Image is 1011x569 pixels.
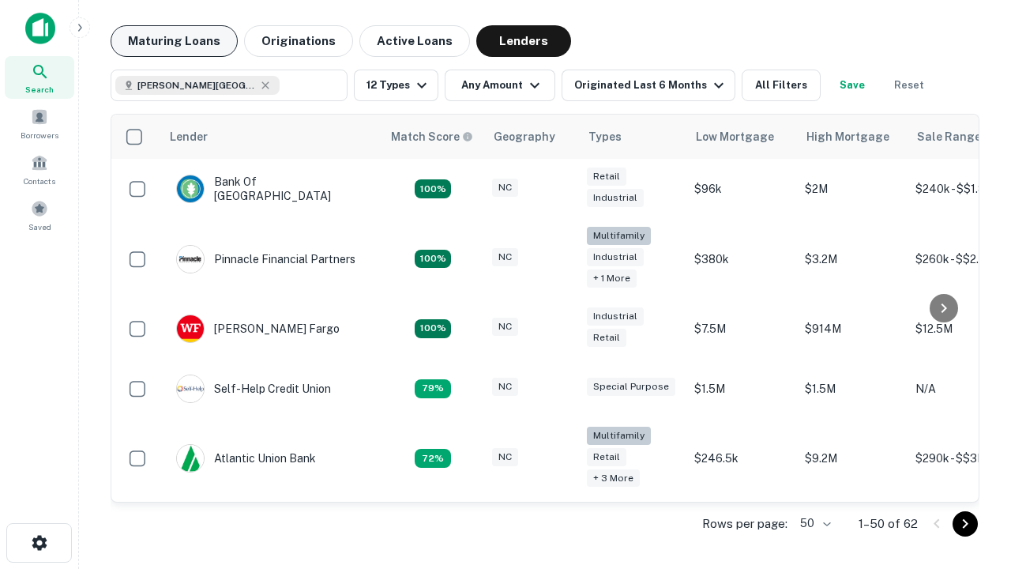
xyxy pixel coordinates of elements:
[111,25,238,57] button: Maturing Loans
[588,127,622,146] div: Types
[415,179,451,198] div: Matching Properties: 14, hasApolloMatch: undefined
[484,115,579,159] th: Geography
[415,449,451,468] div: Matching Properties: 10, hasApolloMatch: undefined
[354,70,438,101] button: 12 Types
[5,148,74,190] a: Contacts
[177,246,204,273] img: picture
[176,375,331,403] div: Self-help Credit Union
[579,115,686,159] th: Types
[686,115,797,159] th: Low Mortgage
[21,129,58,141] span: Borrowers
[797,219,908,299] td: $3.2M
[445,70,555,101] button: Any Amount
[587,448,626,466] div: Retail
[686,419,797,499] td: $246.5k
[415,319,451,338] div: Matching Properties: 15, hasApolloMatch: undefined
[492,378,518,396] div: NC
[244,25,353,57] button: Originations
[587,427,651,445] div: Multifamily
[587,189,644,207] div: Industrial
[686,498,797,558] td: $200k
[381,115,484,159] th: Capitalize uses an advanced AI algorithm to match your search with the best lender. The match sco...
[476,25,571,57] button: Lenders
[391,128,470,145] h6: Match Score
[24,175,55,187] span: Contacts
[391,128,473,145] div: Capitalize uses an advanced AI algorithm to match your search with the best lender. The match sco...
[686,219,797,299] td: $380k
[176,444,316,473] div: Atlantic Union Bank
[587,269,637,288] div: + 1 more
[686,299,797,359] td: $7.5M
[827,70,878,101] button: Save your search to get updates of matches that match your search criteria.
[5,56,74,99] a: Search
[686,159,797,219] td: $96k
[177,315,204,342] img: picture
[170,127,208,146] div: Lender
[794,512,833,535] div: 50
[696,127,774,146] div: Low Mortgage
[932,392,1011,468] iframe: Chat Widget
[5,194,74,236] a: Saved
[797,159,908,219] td: $2M
[686,359,797,419] td: $1.5M
[177,175,204,202] img: picture
[797,299,908,359] td: $914M
[25,13,55,44] img: capitalize-icon.png
[137,78,256,92] span: [PERSON_NAME][GEOGRAPHIC_DATA], [GEOGRAPHIC_DATA]
[587,378,675,396] div: Special Purpose
[587,469,640,488] div: + 3 more
[587,248,644,266] div: Industrial
[160,115,381,159] th: Lender
[562,70,735,101] button: Originated Last 6 Months
[177,375,204,402] img: picture
[917,127,981,146] div: Sale Range
[492,448,518,466] div: NC
[492,179,518,197] div: NC
[859,514,918,533] p: 1–50 of 62
[702,514,787,533] p: Rows per page:
[884,70,934,101] button: Reset
[25,83,54,96] span: Search
[415,379,451,398] div: Matching Properties: 11, hasApolloMatch: undefined
[177,445,204,472] img: picture
[587,168,626,186] div: Retail
[28,220,51,233] span: Saved
[587,307,644,326] div: Industrial
[5,102,74,145] a: Borrowers
[953,511,978,537] button: Go to next page
[806,127,889,146] div: High Mortgage
[574,76,728,95] div: Originated Last 6 Months
[176,245,355,273] div: Pinnacle Financial Partners
[797,498,908,558] td: $3.3M
[415,250,451,269] div: Matching Properties: 25, hasApolloMatch: undefined
[587,329,626,347] div: Retail
[797,115,908,159] th: High Mortgage
[492,318,518,336] div: NC
[797,419,908,499] td: $9.2M
[742,70,821,101] button: All Filters
[359,25,470,57] button: Active Loans
[176,315,340,343] div: [PERSON_NAME] Fargo
[587,227,651,245] div: Multifamily
[797,359,908,419] td: $1.5M
[176,175,366,203] div: Bank Of [GEOGRAPHIC_DATA]
[494,127,555,146] div: Geography
[492,248,518,266] div: NC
